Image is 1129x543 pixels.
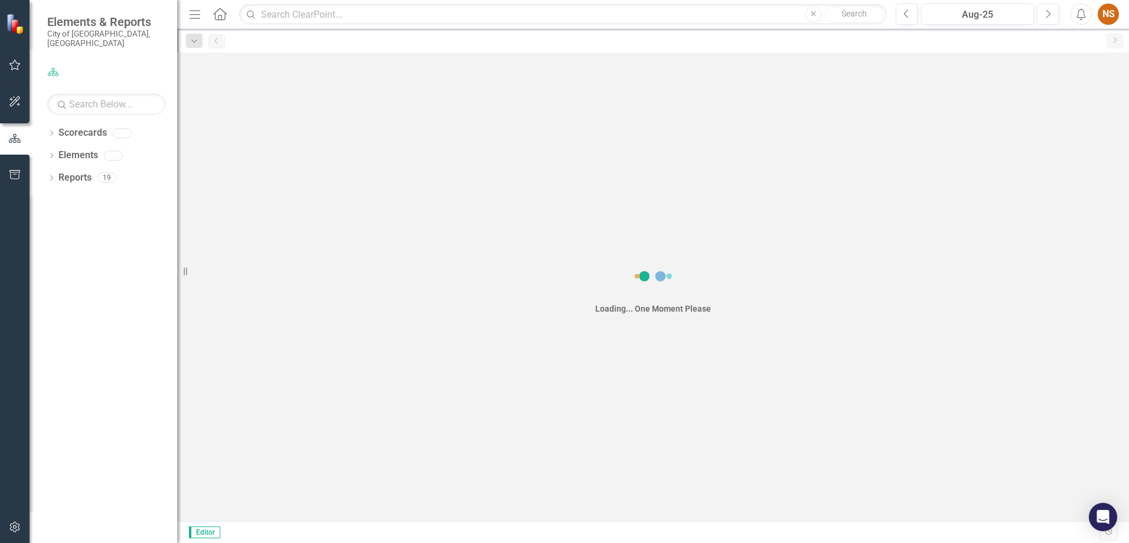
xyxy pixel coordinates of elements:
[921,4,1034,25] button: Aug-25
[189,526,220,538] span: Editor
[595,303,711,315] div: Loading... One Moment Please
[47,15,165,29] span: Elements & Reports
[825,6,884,22] button: Search
[1098,4,1119,25] button: NS
[841,9,867,18] span: Search
[925,8,1030,22] div: Aug-25
[239,4,887,25] input: Search ClearPoint...
[1089,503,1117,531] div: Open Intercom Messenger
[97,173,116,183] div: 19
[58,171,92,185] a: Reports
[58,149,98,162] a: Elements
[58,126,107,140] a: Scorecards
[5,13,27,34] img: ClearPoint Strategy
[47,94,165,115] input: Search Below...
[47,29,165,48] small: City of [GEOGRAPHIC_DATA], [GEOGRAPHIC_DATA]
